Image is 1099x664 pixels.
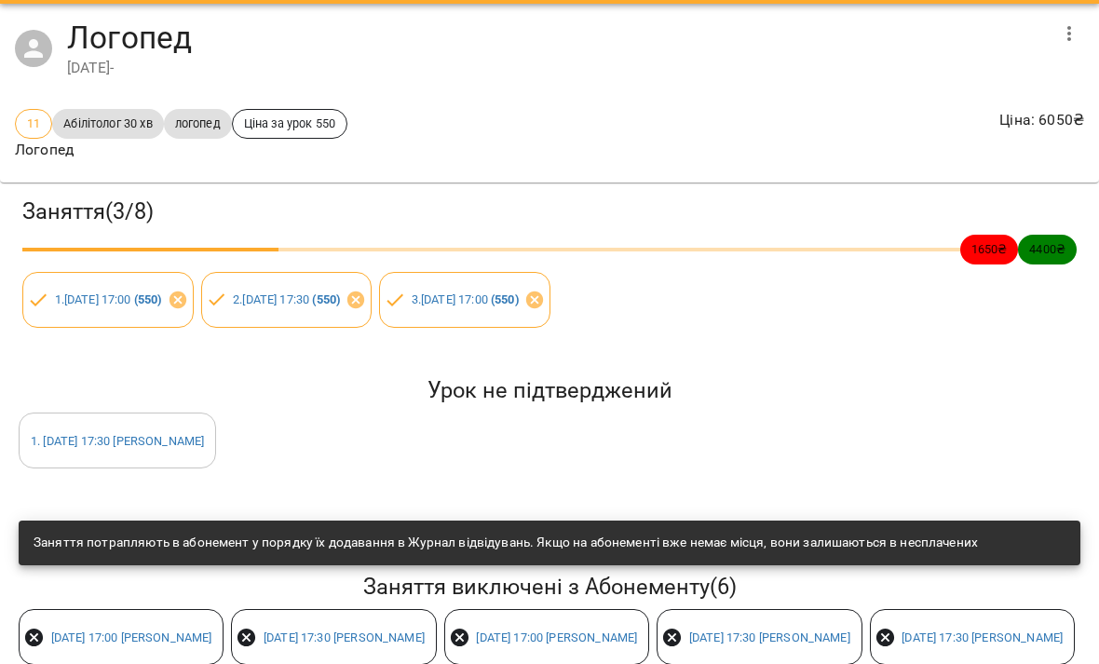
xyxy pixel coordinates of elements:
h3: Заняття ( 3 / 8 ) [22,197,1077,226]
span: Абілітолог 30 хв [52,115,163,132]
div: 2.[DATE] 17:30 (550) [201,272,373,328]
a: 2.[DATE] 17:30 (550) [233,292,340,306]
a: [DATE] 17:30 [PERSON_NAME] [902,630,1063,644]
b: ( 550 ) [312,292,340,306]
a: 1. [DATE] 17:30 [PERSON_NAME] [31,434,204,448]
p: Логопед [15,139,347,161]
span: 11 [16,115,51,132]
div: 1.[DATE] 17:00 (550) [22,272,194,328]
a: 1.[DATE] 17:00 (550) [55,292,162,306]
a: [DATE] 17:30 [PERSON_NAME] [689,630,850,644]
div: Заняття потрапляють в абонемент у порядку їх додавання в Журнал відвідувань. Якщо на абонементі в... [34,526,978,560]
span: 4400 ₴ [1018,240,1077,258]
p: Ціна : 6050 ₴ [999,109,1084,131]
b: ( 550 ) [134,292,162,306]
h4: Логопед [67,19,1047,57]
b: ( 550 ) [491,292,519,306]
span: логопед [164,115,232,132]
a: [DATE] 17:00 [PERSON_NAME] [476,630,637,644]
div: 3.[DATE] 17:00 (550) [379,272,550,328]
a: 3.[DATE] 17:00 (550) [412,292,519,306]
h5: Заняття виключені з Абонементу ( 6 ) [19,573,1080,602]
span: 1650 ₴ [960,240,1019,258]
div: [DATE] - [67,57,1047,79]
a: [DATE] 17:00 [PERSON_NAME] [51,630,212,644]
span: Ціна за урок 550 [233,115,346,132]
h5: Урок не підтверджений [19,376,1080,405]
a: [DATE] 17:30 [PERSON_NAME] [264,630,425,644]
